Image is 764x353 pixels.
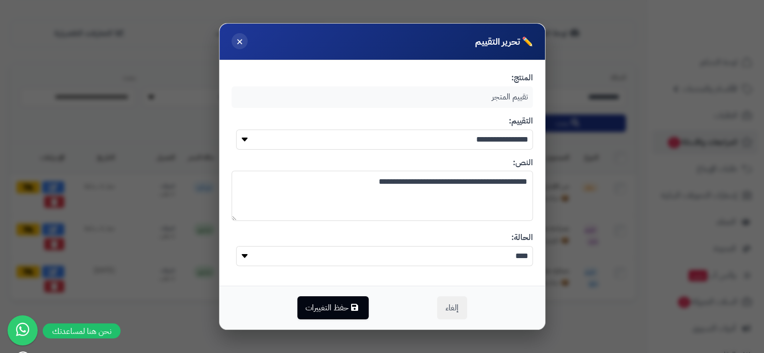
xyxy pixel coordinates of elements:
[236,33,243,50] span: ×
[475,35,533,48] h4: ✏️ تحرير التقييم
[232,115,533,127] label: التقييم:
[437,296,467,319] button: إلغاء
[297,296,369,319] button: حفظ التغييرات
[232,72,533,84] label: المنتج:
[232,232,533,244] label: الحالة:
[232,86,533,108] div: تقييم المتجر
[232,157,533,169] label: النص:
[232,33,248,49] button: ×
